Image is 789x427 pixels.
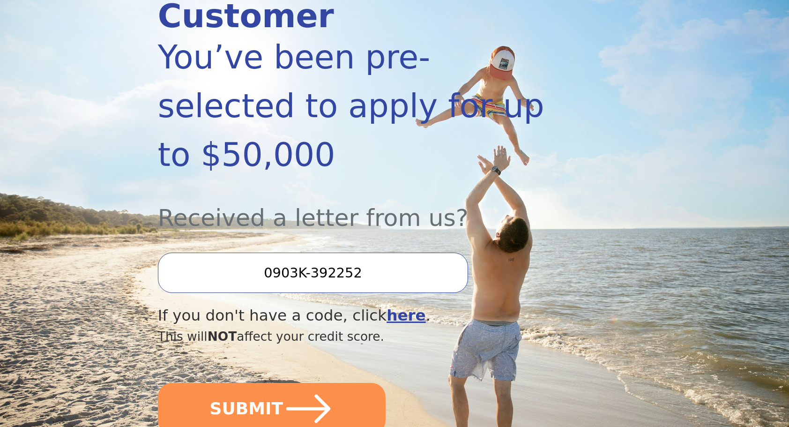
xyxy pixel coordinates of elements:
[158,253,468,293] input: Enter your Offer Code:
[158,304,560,327] div: If you don't have a code, click .
[158,327,560,346] div: This will affect your credit score.
[208,329,237,344] span: NOT
[387,307,426,324] a: here
[158,179,560,236] div: Received a letter from us?
[158,33,560,179] div: You’ve been pre-selected to apply for up to $50,000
